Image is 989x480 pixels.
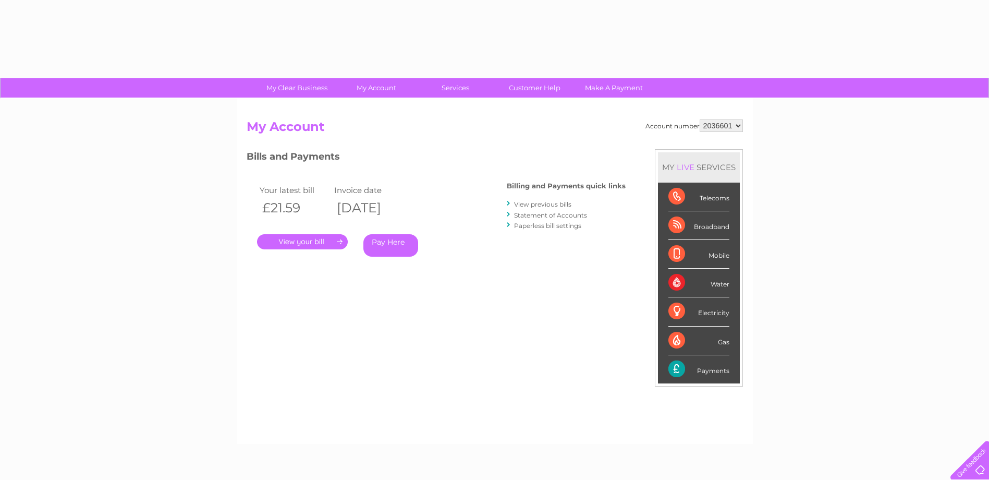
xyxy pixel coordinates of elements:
div: LIVE [675,162,697,172]
h4: Billing and Payments quick links [507,182,626,190]
a: Services [412,78,498,98]
th: £21.59 [257,197,332,219]
div: Telecoms [668,183,729,211]
div: Payments [668,355,729,383]
a: My Account [333,78,419,98]
a: Statement of Accounts [514,211,587,219]
a: My Clear Business [254,78,340,98]
a: Pay Here [363,234,418,257]
h3: Bills and Payments [247,149,626,167]
div: MY SERVICES [658,152,740,182]
div: Mobile [668,240,729,269]
div: Water [668,269,729,297]
a: View previous bills [514,200,571,208]
a: Paperless bill settings [514,222,581,230]
div: Account number [645,119,743,132]
div: Gas [668,327,729,355]
div: Broadband [668,211,729,240]
a: Make A Payment [571,78,657,98]
td: Invoice date [332,183,407,197]
h2: My Account [247,119,743,139]
a: Customer Help [492,78,578,98]
td: Your latest bill [257,183,332,197]
div: Electricity [668,297,729,326]
a: . [257,234,348,249]
th: [DATE] [332,197,407,219]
